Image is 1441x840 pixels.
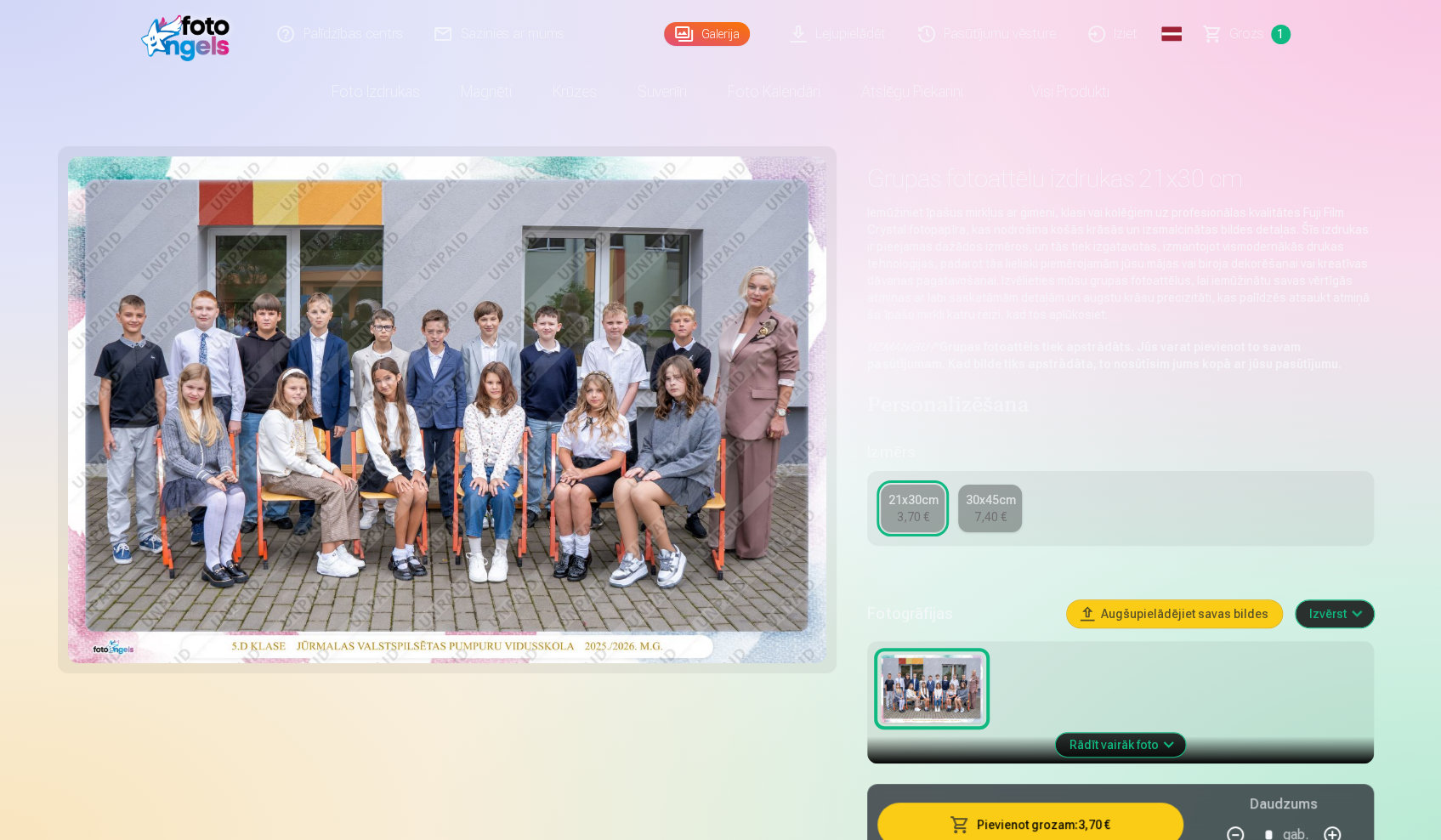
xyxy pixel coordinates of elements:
[440,68,532,116] a: Magnēti
[965,491,1015,508] div: 30x45cm
[897,508,929,525] div: 3,70 €
[311,68,440,116] a: Foto izdrukas
[617,68,707,116] a: Suvenīri
[881,485,945,532] a: 21x30cm3,70 €
[958,485,1022,532] a: 30x45cm7,40 €
[1250,794,1317,814] h5: Daudzums
[532,68,617,116] a: Krūzes
[1067,600,1282,627] button: Augšupielādējiet savas bildes
[141,7,239,61] img: /fa3
[867,163,1373,194] h1: Grupas fotoattēlu izdrukas 21x30 cm
[867,340,1341,371] strong: Grupas fotoattēls tiek apstrādāts. Jūs varat pievienot to savam pasūtījumam. Kad bilde tiks apstr...
[867,440,1373,464] h5: Izmērs
[867,340,933,354] em: UZMANĪBU !
[841,68,984,116] a: Atslēgu piekariņi
[1271,25,1291,44] span: 1
[867,602,1052,626] h5: Fotogrāfijas
[867,204,1373,323] p: Iemūžiniet īpašus mirkļus ar ģimeni, klasi vai kolēģiem uz profesionālas kvalitātes Fuji Film Cry...
[867,393,1373,420] h4: Personalizēšana
[888,491,938,508] div: 21x30cm
[1229,24,1264,44] span: Grozs
[984,68,1130,116] a: Visi produkti
[1296,600,1374,627] button: Izvērst
[707,68,841,116] a: Foto kalendāri
[664,22,750,46] a: Galerija
[974,508,1007,525] div: 7,40 €
[1055,733,1185,757] button: Rādīt vairāk foto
